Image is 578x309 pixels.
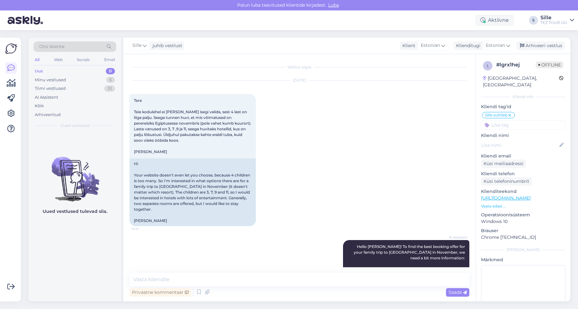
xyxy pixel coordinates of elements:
p: Kliendi tag'id [481,103,565,110]
img: No chats [28,145,121,202]
p: Uued vestlused tulevad siia. [43,208,107,215]
p: Klienditeekond [481,188,565,195]
div: Uus [35,68,43,74]
span: Otsi kliente [39,43,64,50]
a: [URL][DOMAIN_NAME] [481,195,531,201]
div: Küsi meiliaadressi [481,159,526,168]
div: Hi Your website doesn't even let you choose, because 4 children is too many. So I'm interested in... [129,158,256,226]
div: [DATE] [129,77,469,83]
p: Kliendi telefon [481,170,565,177]
span: l [487,63,489,68]
div: Socials [75,56,91,64]
span: Sille suhtleb [485,113,508,117]
div: Kõik [35,103,44,109]
p: Kliendi nimi [481,132,565,139]
div: 33 [104,85,115,92]
div: Aktiivne [475,15,514,26]
div: Küsi telefoninumbrit [481,177,532,186]
input: Lisa tag [481,120,565,130]
div: Email [103,56,116,64]
div: 0 [106,68,115,74]
p: Kliendi email [481,153,565,159]
span: 14:41 [131,226,155,231]
div: # lgrx1hej [496,61,536,69]
div: Privaatne kommentaar [129,288,191,297]
div: S [529,16,538,25]
span: Saada [449,289,467,295]
div: AI Assistent [35,94,58,101]
div: Kliendi info [481,94,565,100]
div: Web [53,56,64,64]
div: Arhiveeritud [35,112,61,118]
div: 6 [106,77,115,83]
div: Klienditugi [454,42,480,49]
div: TEZ TOUR OÜ [540,20,567,25]
div: All [33,56,41,64]
a: SilleTEZ TOUR OÜ [540,15,574,25]
span: AI Assistent [444,235,467,240]
p: Vaata edasi ... [481,203,565,209]
p: Chrome [TECHNICAL_ID] [481,234,565,241]
span: Estonian [486,42,505,49]
div: [PERSON_NAME] [481,247,565,253]
p: Operatsioonisüsteem [481,212,565,218]
div: Sille [540,15,567,20]
div: Vestlus algas [129,64,469,70]
span: Sille [132,42,141,49]
span: Uued vestlused [60,123,90,128]
span: Offline [536,61,563,68]
input: Lisa nimi [481,142,558,149]
p: Brauser [481,227,565,234]
img: Askly Logo [5,43,17,55]
div: Klient [400,42,415,49]
p: Märkmed [481,256,565,263]
div: Tiimi vestlused [35,85,66,92]
div: [GEOGRAPHIC_DATA], [GEOGRAPHIC_DATA] [483,75,559,88]
div: juhib vestlust [150,42,182,49]
span: Tere Teie kodulehel ei [PERSON_NAME] isegi valida, sest 4 last on liiga palju. Seega tunnen huvi,... [134,98,252,154]
span: Estonian [421,42,440,49]
span: Luba [326,2,341,8]
div: Minu vestlused [35,77,66,83]
p: Windows 10 [481,218,565,225]
div: Arhiveeri vestlus [516,41,565,50]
